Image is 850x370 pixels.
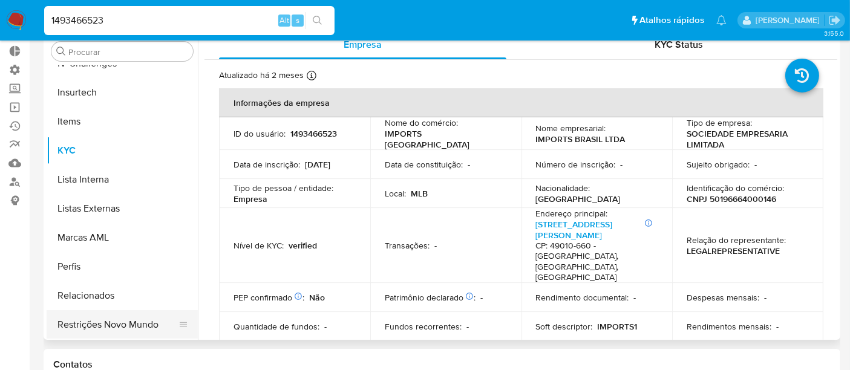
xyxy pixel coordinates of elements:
[687,321,771,332] p: Rendimentos mensais :
[47,78,198,107] button: Insurtech
[536,208,608,219] p: Endereço principal :
[536,123,606,134] p: Nome empresarial :
[536,159,616,170] p: Número de inscrição :
[234,292,304,303] p: PEP confirmado :
[56,47,66,56] button: Procurar
[536,218,613,241] a: [STREET_ADDRESS][PERSON_NAME]
[655,37,704,51] span: KYC Status
[687,235,786,245] p: Relação do representante :
[234,321,319,332] p: Quantidade de fundos :
[385,159,463,170] p: Data de constituição :
[687,128,804,150] p: SOCIEDADE EMPRESARIA LIMITADA
[687,183,784,193] p: Identificação do comércio :
[687,292,759,303] p: Despesas mensais :
[687,117,752,128] p: Tipo de empresa :
[687,245,780,256] p: LEGALREPRESENTATIVE
[634,292,636,303] p: -
[598,321,638,332] p: IMPORTS1
[776,321,779,332] p: -
[639,14,704,27] span: Atalhos rápidos
[385,117,458,128] p: Nome do comércio :
[296,15,299,26] span: s
[47,281,198,310] button: Relacionados
[234,128,286,139] p: ID do usuário :
[47,136,198,165] button: KYC
[385,292,476,303] p: Patrimônio declarado :
[468,159,470,170] p: -
[385,240,430,251] p: Transações :
[536,193,621,204] p: [GEOGRAPHIC_DATA]
[234,240,284,251] p: Nível de KYC :
[536,134,626,144] p: IMPORTS BRASIL LTDA
[47,107,198,136] button: Items
[536,292,629,303] p: Rendimento documental :
[280,15,289,26] span: Alt
[324,321,327,332] p: -
[411,188,428,199] p: MLB
[290,128,337,139] p: 1493466523
[828,14,841,27] a: Sair
[716,15,727,25] a: Notificações
[434,240,437,251] p: -
[480,292,483,303] p: -
[289,240,317,251] p: verified
[764,292,767,303] p: -
[219,70,304,81] p: Atualizado há 2 meses
[536,321,593,332] p: Soft descriptor :
[385,128,502,150] p: IMPORTS [GEOGRAPHIC_DATA]
[309,292,325,303] p: Não
[47,194,198,223] button: Listas Externas
[385,321,462,332] p: Fundos recorrentes :
[824,28,844,38] span: 3.155.0
[344,37,382,51] span: Empresa
[234,183,333,193] p: Tipo de pessoa / entidade :
[44,13,335,28] input: Pesquise usuários ou casos...
[68,47,188,57] input: Procurar
[385,188,406,199] p: Local :
[687,193,776,204] p: CNPJ 50196664000146
[47,165,198,194] button: Lista Interna
[536,241,653,283] h4: CP: 49010-660 - [GEOGRAPHIC_DATA], [GEOGRAPHIC_DATA], [GEOGRAPHIC_DATA]
[234,159,300,170] p: Data de inscrição :
[47,310,188,339] button: Restrições Novo Mundo
[621,159,623,170] p: -
[234,193,267,204] p: Empresa
[305,12,330,29] button: search-icon
[47,223,198,252] button: Marcas AML
[305,159,330,170] p: [DATE]
[754,159,757,170] p: -
[756,15,824,26] p: alexandra.macedo@mercadolivre.com
[536,183,590,193] p: Nacionalidade :
[219,88,823,117] th: Informações da empresa
[466,321,469,332] p: -
[47,252,198,281] button: Perfis
[687,159,750,170] p: Sujeito obrigado :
